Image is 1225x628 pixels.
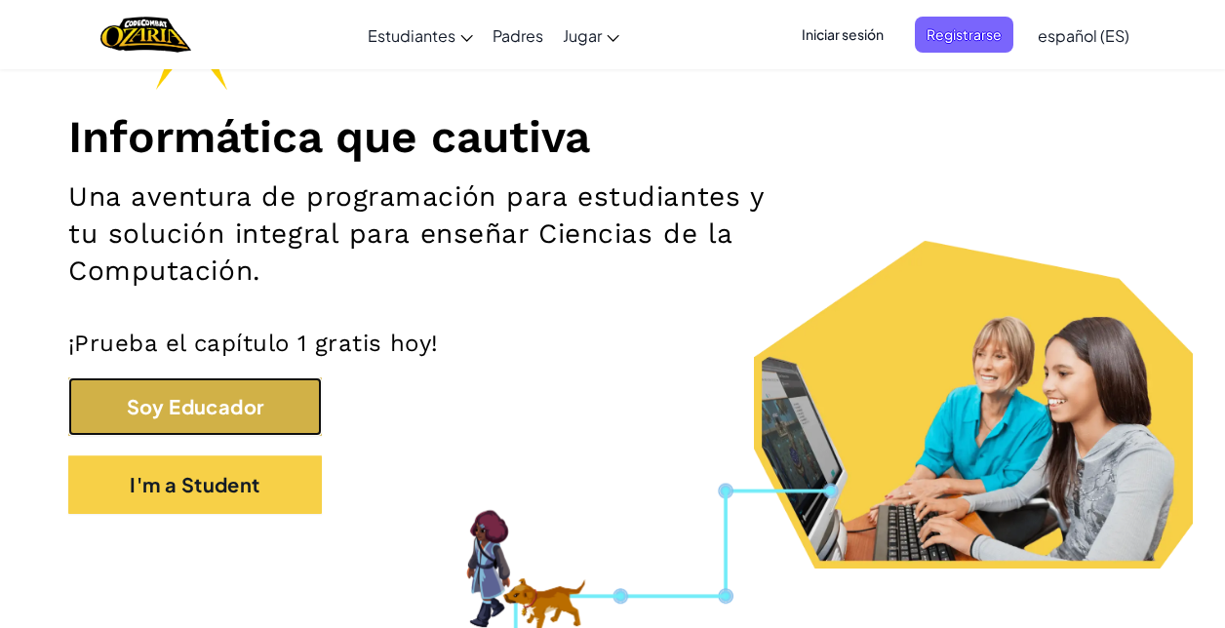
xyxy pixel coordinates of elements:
[915,17,1013,53] button: Registrarse
[1038,25,1129,46] span: español (ES)
[100,15,191,55] a: Ozaria by CodeCombat logo
[68,377,322,436] button: Soy Educador
[68,178,798,290] h2: Una aventura de programación para estudiantes y tu solución integral para enseñar Ciencias de la ...
[68,329,1157,358] p: ¡Prueba el capítulo 1 gratis hoy!
[358,9,483,61] a: Estudiantes
[100,15,191,55] img: Home
[368,25,455,46] span: Estudiantes
[790,17,895,53] button: Iniciar sesión
[553,9,629,61] a: Jugar
[68,109,1157,164] h1: Informática que cautiva
[483,9,553,61] a: Padres
[563,25,602,46] span: Jugar
[68,455,322,514] button: I'm a Student
[1028,9,1139,61] a: español (ES)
